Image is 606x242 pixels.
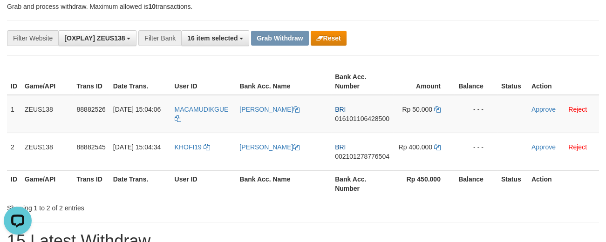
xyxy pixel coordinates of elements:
a: KHOFI19 [175,143,210,151]
th: Bank Acc. Number [331,68,393,95]
span: 88882545 [77,143,106,151]
th: Game/API [21,68,73,95]
th: Balance [455,68,497,95]
td: 2 [7,133,21,170]
th: User ID [171,170,236,197]
button: 16 item selected [181,30,249,46]
button: Open LiveChat chat widget [4,4,32,32]
th: Bank Acc. Name [236,170,331,197]
a: Copy 400000 to clipboard [434,143,441,151]
span: 88882526 [77,106,106,113]
span: [DATE] 15:04:06 [113,106,161,113]
th: User ID [171,68,236,95]
th: Game/API [21,170,73,197]
th: ID [7,170,21,197]
div: Filter Bank [138,30,181,46]
th: ID [7,68,21,95]
span: Rp 400.000 [399,143,432,151]
th: Date Trans. [109,170,171,197]
div: Filter Website [7,30,58,46]
th: Bank Acc. Number [331,170,393,197]
th: Status [497,170,528,197]
button: Reset [311,31,347,46]
th: Rp 450.000 [393,170,455,197]
span: [DATE] 15:04:34 [113,143,161,151]
span: MACAMUDIKGUE [175,106,229,113]
a: Approve [531,106,556,113]
span: Copy 016101106428500 to clipboard [335,115,389,122]
th: Status [497,68,528,95]
span: BRI [335,143,346,151]
p: Grab and process withdraw. Maximum allowed is transactions. [7,2,599,11]
span: Rp 50.000 [402,106,432,113]
strong: 10 [148,3,156,10]
th: Date Trans. [109,68,171,95]
th: Bank Acc. Name [236,68,331,95]
button: [OXPLAY] ZEUS138 [58,30,136,46]
td: ZEUS138 [21,133,73,170]
a: [PERSON_NAME] [239,143,300,151]
td: - - - [455,133,497,170]
span: [OXPLAY] ZEUS138 [64,34,125,42]
a: MACAMUDIKGUE [175,106,229,122]
td: 1 [7,95,21,133]
span: BRI [335,106,346,113]
td: ZEUS138 [21,95,73,133]
span: Copy 002101278776504 to clipboard [335,153,389,160]
th: Amount [393,68,455,95]
a: [PERSON_NAME] [239,106,300,113]
a: Reject [568,143,587,151]
th: Trans ID [73,68,109,95]
th: Balance [455,170,497,197]
span: KHOFI19 [175,143,202,151]
th: Trans ID [73,170,109,197]
th: Action [528,170,599,197]
a: Reject [568,106,587,113]
span: 16 item selected [187,34,238,42]
a: Approve [531,143,556,151]
th: Action [528,68,599,95]
button: Grab Withdraw [251,31,308,46]
a: Copy 50000 to clipboard [434,106,441,113]
div: Showing 1 to 2 of 2 entries [7,200,245,213]
td: - - - [455,95,497,133]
